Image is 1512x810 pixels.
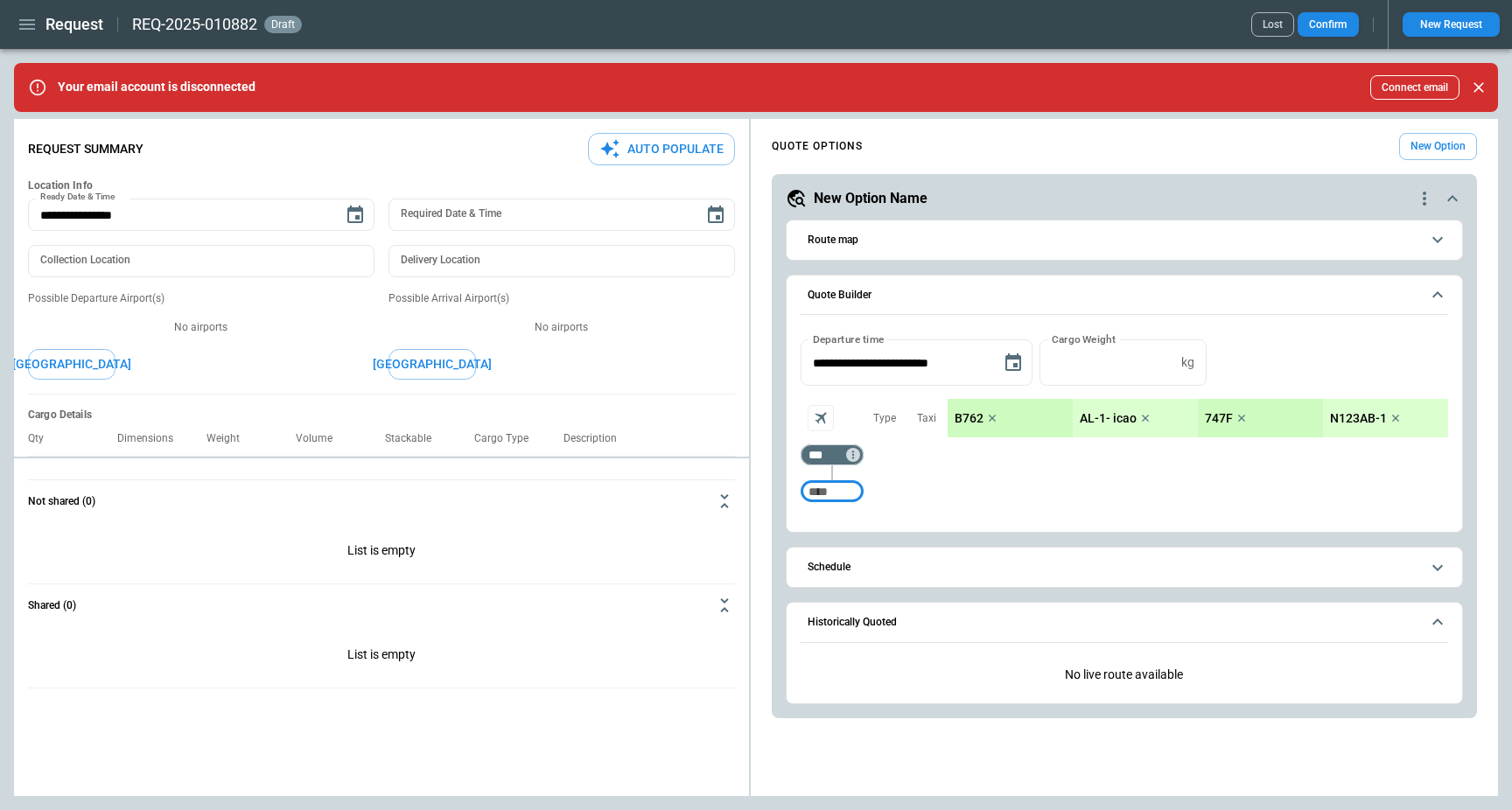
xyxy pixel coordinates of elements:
[808,617,897,628] h6: Historically Quoted
[1399,133,1477,160] button: New Option
[28,432,58,445] p: Qty
[28,584,735,626] button: Shared (0)
[132,14,257,35] h2: REQ-2025-010882
[388,320,735,335] p: No airports
[474,432,542,445] p: Cargo Type
[801,339,1448,511] div: Quote Builder
[388,349,476,380] button: [GEOGRAPHIC_DATA]
[955,411,983,426] p: B762
[563,432,631,445] p: Description
[40,191,115,204] label: Ready Date & Time
[814,189,927,208] h5: New Option Name
[1251,12,1294,37] button: Lost
[117,432,187,445] p: Dimensions
[801,481,864,502] div: Too short
[206,432,254,445] p: Weight
[801,220,1448,260] button: Route map
[917,411,936,426] p: Taxi
[808,234,858,246] h6: Route map
[45,14,103,35] h1: Request
[808,405,834,431] span: Aircraft selection
[772,143,863,150] h4: QUOTE OPTIONS
[948,399,1448,437] div: scrollable content
[268,18,298,31] span: draft
[1466,75,1491,100] button: Close
[801,653,1448,696] div: Historically Quoted
[1298,12,1359,37] button: Confirm
[58,80,255,94] p: Your email account is disconnected
[28,320,374,335] p: No airports
[28,480,735,522] button: Not shared (0)
[801,548,1448,587] button: Schedule
[1466,68,1491,107] div: dismiss
[28,522,735,583] div: Not shared (0)
[28,522,735,583] p: List is empty
[1052,332,1116,346] label: Cargo Weight
[1403,12,1500,37] button: New Request
[1181,355,1194,370] p: kg
[28,626,735,688] p: List is empty
[385,432,445,445] p: Stackable
[801,276,1448,316] button: Quote Builder
[873,411,896,426] p: Type
[1080,411,1137,426] p: AL-1- icao
[28,291,374,306] p: Possible Departure Airport(s)
[28,179,735,192] h6: Location Info
[813,332,885,346] label: Departure time
[751,126,1498,725] div: scrollable content
[28,142,143,157] p: Request Summary
[808,562,850,573] h6: Schedule
[296,432,346,445] p: Volume
[28,349,115,380] button: [GEOGRAPHIC_DATA]
[1330,411,1387,426] p: N123AB-1
[388,291,735,306] p: Possible Arrival Airport(s)
[786,188,1463,209] button: New Option Namequote-option-actions
[28,626,735,688] div: Not shared (0)
[588,133,735,165] button: Auto Populate
[28,600,76,611] h6: Shared (0)
[801,603,1448,643] button: Historically Quoted
[801,653,1448,696] p: No live route available
[1414,188,1435,209] div: quote-option-actions
[996,346,1031,381] button: Choose date, selected date is Aug 14, 2025
[801,444,864,465] div: Too short
[808,290,871,301] h6: Quote Builder
[28,408,735,422] h6: Cargo Details
[1205,411,1233,426] p: 747F
[338,198,373,233] button: Choose date, selected date is Aug 29, 2025
[698,198,733,233] button: Choose date
[1370,75,1459,100] button: Connect email
[28,496,95,507] h6: Not shared (0)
